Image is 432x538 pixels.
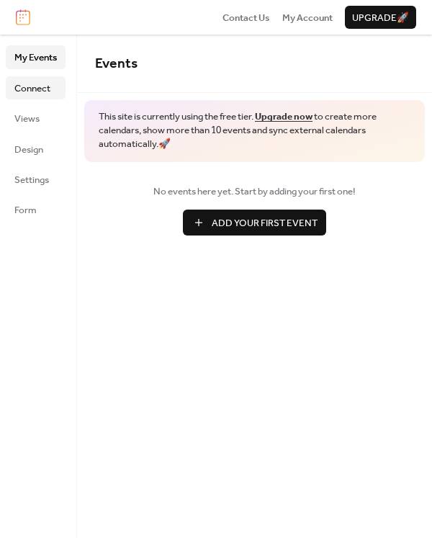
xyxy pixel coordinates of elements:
a: Settings [6,168,66,191]
a: Connect [6,76,66,99]
button: Add Your First Event [183,210,326,236]
a: My Events [6,45,66,68]
span: Add Your First Event [212,216,318,230]
span: Settings [14,173,49,187]
a: Contact Us [222,10,270,24]
span: My Events [14,50,57,65]
a: Add Your First Event [95,210,414,236]
a: Upgrade now [255,107,312,126]
span: My Account [282,11,333,25]
a: Views [6,107,66,130]
span: Events [95,50,138,77]
span: Form [14,203,37,218]
a: My Account [282,10,333,24]
button: Upgrade🚀 [345,6,416,29]
a: Form [6,198,66,221]
span: Views [14,112,40,126]
span: Contact Us [222,11,270,25]
img: logo [16,9,30,25]
span: Design [14,143,43,157]
span: Connect [14,81,50,96]
span: This site is currently using the free tier. to create more calendars, show more than 10 events an... [99,110,410,151]
a: Design [6,138,66,161]
span: Upgrade 🚀 [352,11,409,25]
span: No events here yet. Start by adding your first one! [95,184,414,199]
